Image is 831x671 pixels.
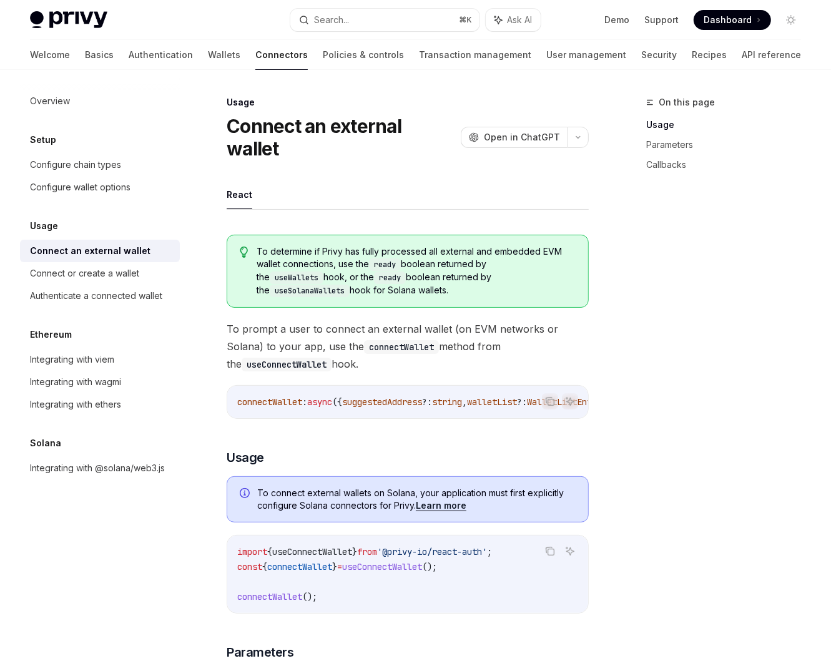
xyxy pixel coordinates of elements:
span: Usage [227,449,264,466]
span: To determine if Privy has fully processed all external and embedded EVM wallet connections, use t... [257,245,576,297]
button: Open in ChatGPT [461,127,568,148]
h5: Solana [30,436,61,451]
span: const [237,561,262,572]
a: User management [546,40,626,70]
button: Ask AI [486,9,541,31]
a: Basics [85,40,114,70]
a: Recipes [692,40,727,70]
code: connectWallet [364,340,439,354]
a: Connect or create a wallet [20,262,180,285]
div: Usage [227,96,589,109]
span: from [357,546,377,557]
a: Welcome [30,40,70,70]
span: To prompt a user to connect an external wallet (on EVM networks or Solana) to your app, use the m... [227,320,589,373]
span: , [462,396,467,408]
a: Connectors [255,40,308,70]
span: Parameters [227,644,293,661]
div: Connect or create a wallet [30,266,139,281]
span: Ask AI [507,14,532,26]
div: Search... [314,12,349,27]
div: Integrating with @solana/web3.js [30,461,165,476]
div: Integrating with wagmi [30,375,121,389]
span: (); [302,591,317,602]
span: On this page [659,95,715,110]
h5: Setup [30,132,56,147]
span: Dashboard [704,14,752,26]
span: } [332,561,337,572]
a: Authenticate a connected wallet [20,285,180,307]
code: ready [374,272,406,284]
a: Callbacks [646,155,811,175]
code: useConnectWallet [242,358,332,371]
span: ?: [517,396,527,408]
div: Configure chain types [30,157,121,172]
a: Demo [604,14,629,26]
a: Dashboard [694,10,771,30]
span: ({ [332,396,342,408]
a: Integrating with viem [20,348,180,371]
span: Open in ChatGPT [484,131,560,144]
img: light logo [30,11,107,29]
a: Authentication [129,40,193,70]
span: { [267,546,272,557]
button: Copy the contents from the code block [542,393,558,409]
div: Integrating with viem [30,352,114,367]
span: { [262,561,267,572]
div: Authenticate a connected wallet [30,288,162,303]
button: React [227,180,252,209]
span: } [352,546,357,557]
a: Integrating with wagmi [20,371,180,393]
svg: Tip [240,247,248,258]
code: useWallets [270,272,323,284]
span: (); [422,561,437,572]
a: Configure chain types [20,154,180,176]
span: ⌘ K [459,15,472,25]
span: walletList [467,396,517,408]
span: To connect external wallets on Solana, your application must first explicitly configure Solana co... [257,487,576,512]
span: '@privy-io/react-auth' [377,546,487,557]
span: connectWallet [237,396,302,408]
span: : [302,396,307,408]
span: connectWallet [267,561,332,572]
h5: Ethereum [30,327,72,342]
code: ready [369,258,401,271]
a: Transaction management [419,40,531,70]
div: Integrating with ethers [30,397,121,412]
a: Security [641,40,677,70]
span: ; [487,546,492,557]
a: API reference [742,40,801,70]
button: Ask AI [562,393,578,409]
span: = [337,561,342,572]
button: Search...⌘K [290,9,479,31]
span: useConnectWallet [342,561,422,572]
a: Integrating with @solana/web3.js [20,457,180,479]
a: Parameters [646,135,811,155]
svg: Info [240,488,252,501]
a: Wallets [208,40,240,70]
span: suggestedAddress [342,396,422,408]
a: Support [644,14,679,26]
a: Connect an external wallet [20,240,180,262]
span: connectWallet [237,591,302,602]
a: Overview [20,90,180,112]
code: useSolanaWallets [270,285,350,297]
a: Usage [646,115,811,135]
h5: Usage [30,218,58,233]
div: Overview [30,94,70,109]
button: Ask AI [562,543,578,559]
span: string [432,396,462,408]
button: Toggle dark mode [781,10,801,30]
h1: Connect an external wallet [227,115,456,160]
span: import [237,546,267,557]
a: Integrating with ethers [20,393,180,416]
a: Policies & controls [323,40,404,70]
div: Connect an external wallet [30,243,150,258]
span: WalletListEntry [527,396,602,408]
span: ?: [422,396,432,408]
a: Learn more [416,500,466,511]
button: Copy the contents from the code block [542,543,558,559]
span: async [307,396,332,408]
div: Configure wallet options [30,180,130,195]
a: Configure wallet options [20,176,180,198]
span: useConnectWallet [272,546,352,557]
